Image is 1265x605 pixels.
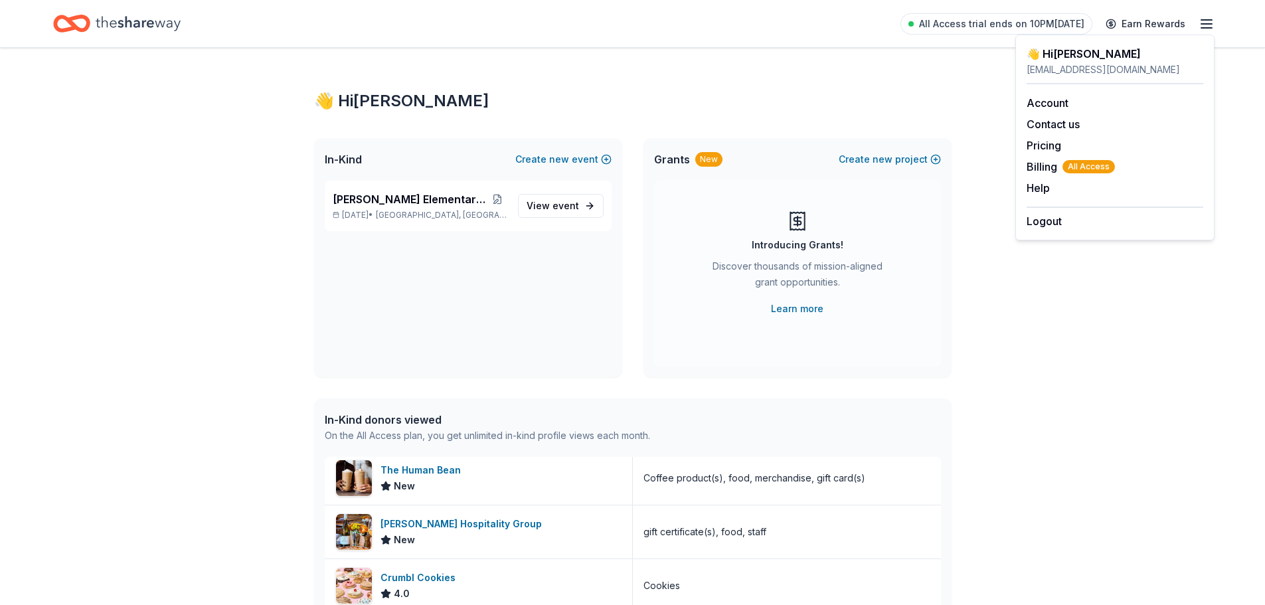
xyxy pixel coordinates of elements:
[1027,46,1203,62] div: 👋 Hi [PERSON_NAME]
[1027,159,1115,175] span: Billing
[380,516,547,532] div: [PERSON_NAME] Hospitality Group
[1027,159,1115,175] button: BillingAll Access
[552,200,579,211] span: event
[1027,96,1068,110] a: Account
[1027,180,1050,196] button: Help
[643,578,680,594] div: Cookies
[376,210,507,220] span: [GEOGRAPHIC_DATA], [GEOGRAPHIC_DATA]
[325,428,650,444] div: On the All Access plan, you get unlimited in-kind profile views each month.
[518,194,604,218] a: View event
[325,412,650,428] div: In-Kind donors viewed
[314,90,952,112] div: 👋 Hi [PERSON_NAME]
[394,532,415,548] span: New
[1027,139,1061,152] a: Pricing
[515,151,612,167] button: Createnewevent
[1027,213,1062,229] button: Logout
[919,16,1084,32] span: All Access trial ends on 10PM[DATE]
[380,570,461,586] div: Crumbl Cookies
[333,191,488,207] span: [PERSON_NAME] Elementary Fall Festival
[643,470,865,486] div: Coffee product(s), food, merchandise, gift card(s)
[900,13,1092,35] a: All Access trial ends on 10PM[DATE]
[1027,116,1080,132] button: Contact us
[336,568,372,604] img: Image for Crumbl Cookies
[643,524,766,540] div: gift certificate(s), food, staff
[873,151,892,167] span: new
[1098,12,1193,36] a: Earn Rewards
[336,514,372,550] img: Image for Berg Hospitality Group
[549,151,569,167] span: new
[53,8,181,39] a: Home
[695,152,722,167] div: New
[839,151,941,167] button: Createnewproject
[654,151,690,167] span: Grants
[394,478,415,494] span: New
[336,460,372,496] img: Image for The Human Bean
[1027,62,1203,78] div: [EMAIL_ADDRESS][DOMAIN_NAME]
[752,237,843,253] div: Introducing Grants!
[527,198,579,214] span: View
[1062,160,1115,173] span: All Access
[394,586,410,602] span: 4.0
[707,258,888,296] div: Discover thousands of mission-aligned grant opportunities.
[325,151,362,167] span: In-Kind
[380,462,466,478] div: The Human Bean
[333,210,507,220] p: [DATE] •
[771,301,823,317] a: Learn more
